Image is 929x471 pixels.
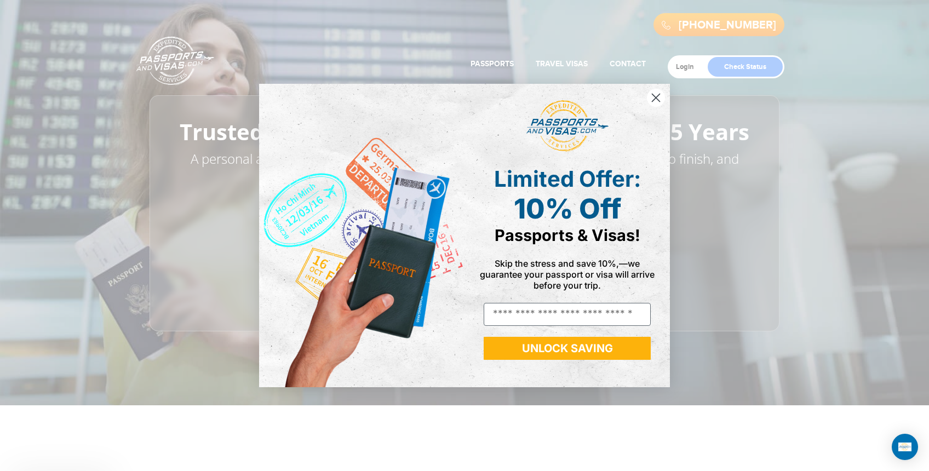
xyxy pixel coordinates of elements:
div: Open Intercom Messenger [892,434,918,460]
span: 10% Off [514,192,621,225]
span: Passports & Visas! [495,226,640,245]
span: Skip the stress and save 10%,—we guarantee your passport or visa will arrive before your trip. [480,258,655,291]
span: Limited Offer: [494,165,641,192]
img: passports and visas [526,100,609,152]
button: Close dialog [646,88,666,107]
img: de9cda0d-0715-46ca-9a25-073762a91ba7.png [259,84,464,387]
button: UNLOCK SAVING [484,337,651,360]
